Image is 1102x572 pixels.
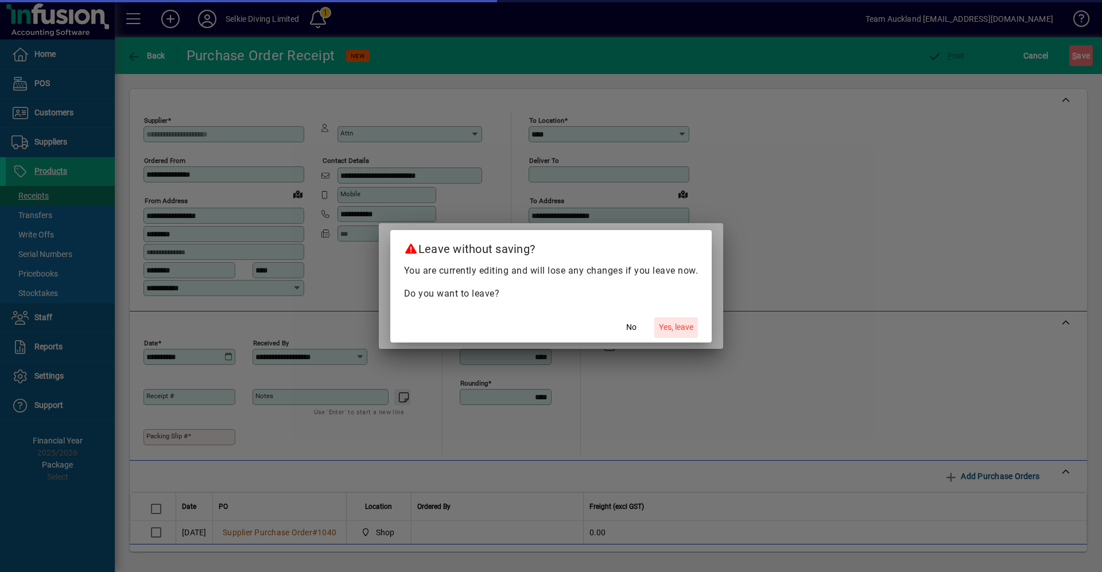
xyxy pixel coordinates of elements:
[654,317,698,338] button: Yes, leave
[404,264,699,278] p: You are currently editing and will lose any changes if you leave now.
[659,321,693,333] span: Yes, leave
[626,321,637,333] span: No
[404,287,699,301] p: Do you want to leave?
[613,317,650,338] button: No
[390,230,712,263] h2: Leave without saving?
